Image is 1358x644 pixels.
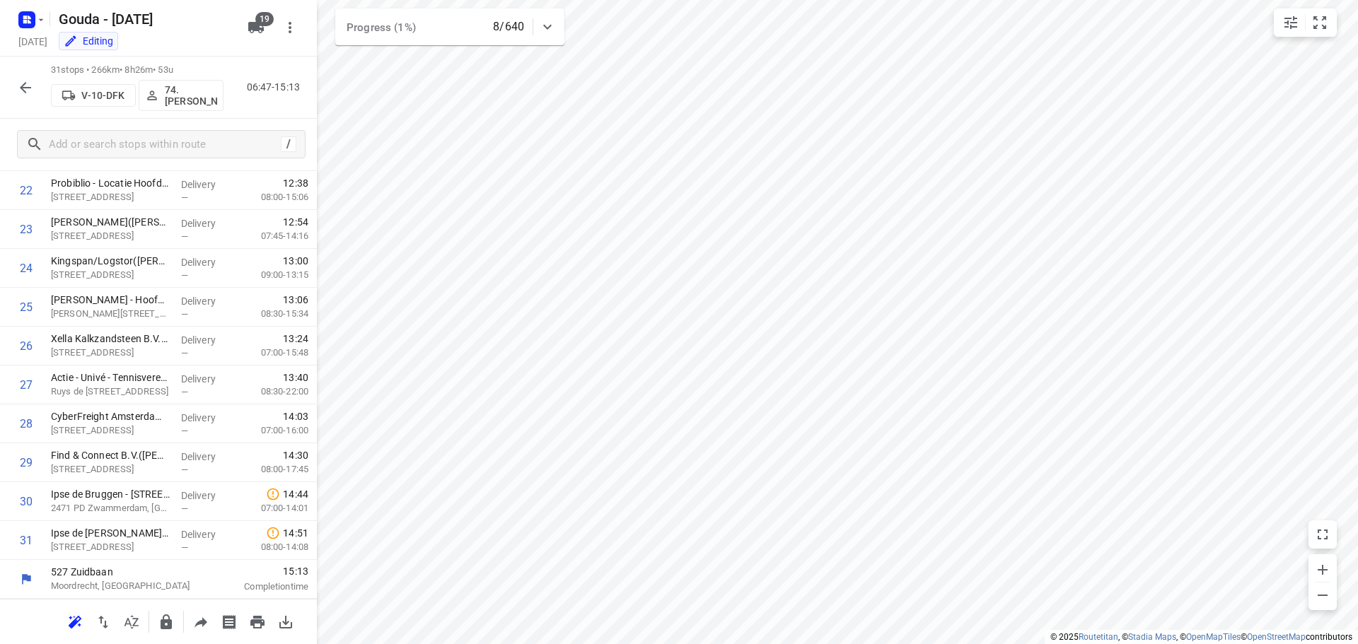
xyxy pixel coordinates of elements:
p: 07:00-15:48 [238,346,308,360]
span: — [181,309,188,320]
div: 23 [20,223,33,236]
div: 22 [20,184,33,197]
span: — [181,503,188,514]
a: Stadia Maps [1128,632,1176,642]
p: Actie - Univé - Tennisvereniging de Boekhorst(Actie - Univé Tennistoernooi) [51,370,170,385]
div: You are currently in edit mode. [64,34,113,48]
p: Ipse de Bruggen - Woning 27(Marjan de Kooter) [51,526,170,540]
span: — [181,231,188,242]
span: — [181,348,188,358]
p: 08:30-15:34 [238,307,308,321]
p: Smaragdlaan 16, Hoofddorp [51,229,170,243]
span: Reverse route [89,614,117,628]
span: 14:51 [283,526,308,540]
span: 14:03 [283,409,308,423]
button: Lock route [152,608,180,636]
p: Find & Connect B.V.(Fabienne Scheffer-van Steenis ) [51,448,170,462]
p: Leidsestraat 244, Hillegom [51,346,170,360]
p: Toussaintstraat 61, Alphen Aan Den Rijn [51,462,170,476]
span: — [181,387,188,397]
p: Delivery [181,294,233,308]
span: 19 [255,12,274,26]
p: 08:00-15:06 [238,190,308,204]
span: 12:38 [283,176,308,190]
div: small contained button group [1274,8,1337,37]
p: Jadelaan 43-47, Hoofddorp [51,268,170,282]
p: 06:47-15:13 [247,80,306,95]
p: Kingspan/Logstor(Hakima Azarfane) [51,254,170,268]
div: 26 [20,339,33,353]
p: Xella Kalkzandsteen B.V. - Hillegom(Krijn Haasnoot) [51,332,170,346]
h5: Rename [53,8,236,30]
h5: [DATE] [13,33,53,49]
p: Delivery [181,411,233,425]
p: 08:30-22:00 [238,385,308,399]
p: 527 Zuidbaan [51,565,198,579]
span: Download route [272,614,300,628]
li: © 2025 , © , © © contributors [1050,632,1352,642]
button: 19 [242,13,270,42]
p: Delivery [181,488,233,503]
button: More [276,13,304,42]
p: Probiblio - Locatie Hoofddorp(Monique Minnaard) [51,176,170,190]
p: Markkaweg 1, Nieuw-vennep [51,423,170,438]
p: 8/640 [493,18,524,35]
svg: Late [266,526,280,540]
span: 14:30 [283,448,308,462]
span: Reoptimize route [61,614,89,628]
p: 07:45-14:16 [238,229,308,243]
span: Sort by time window [117,614,146,628]
div: 31 [20,534,33,547]
p: [STREET_ADDRESS] [51,190,170,204]
p: Delivery [181,333,233,347]
p: V-10-DFK [81,90,124,101]
span: 13:00 [283,254,308,268]
p: Delivery [181,527,233,541]
span: Print shipping labels [215,614,243,628]
p: 08:00-17:45 [238,462,308,476]
span: — [181,426,188,436]
div: Progress (1%)8/640 [335,8,564,45]
p: Delivery [181,372,233,386]
span: 13:06 [283,293,308,307]
span: Share route [187,614,215,628]
p: Moordrecht, [GEOGRAPHIC_DATA] [51,579,198,593]
p: CyberFreight Amsterdam B.V.(Esther Bruin) [51,409,170,423]
p: 08:00-14:08 [238,540,308,554]
button: 74.[PERSON_NAME] [139,80,224,111]
button: Map settings [1277,8,1305,37]
div: 30 [20,495,33,508]
p: Completion time [215,580,308,594]
span: Progress (1%) [347,21,416,34]
a: OpenStreetMap [1247,632,1306,642]
span: 13:24 [283,332,308,346]
div: 25 [20,300,33,314]
div: / [281,136,296,152]
p: Savino Del Bene(Raymond van den Hoogen) [51,215,170,229]
span: — [181,464,188,475]
button: Fit zoom [1306,8,1334,37]
p: Delivery [181,216,233,230]
p: 07:00-14:01 [238,501,308,515]
p: Delivery [181,450,233,464]
span: — [181,270,188,281]
p: Delivery [181,255,233,269]
p: Delivery [181,177,233,192]
p: Ouderijnlaan 27, Zwammerdam [51,540,170,554]
span: 13:40 [283,370,308,385]
span: 12:54 [283,215,308,229]
div: 28 [20,417,33,431]
a: OpenMapTiles [1186,632,1241,642]
span: — [181,542,188,553]
p: 2471 PD Zwammerdam, Zwammerdam [51,501,170,515]
span: — [181,192,188,203]
span: Print route [243,614,272,628]
button: V-10-DFK [51,84,136,107]
span: 15:13 [215,564,308,578]
div: 24 [20,262,33,275]
p: 09:00-13:15 [238,268,308,282]
svg: Late [266,487,280,501]
p: Ruys de Beerenbroucklaan 4, Noordwijkerhout [51,385,170,399]
span: 14:44 [283,487,308,501]
a: Routetitan [1079,632,1118,642]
